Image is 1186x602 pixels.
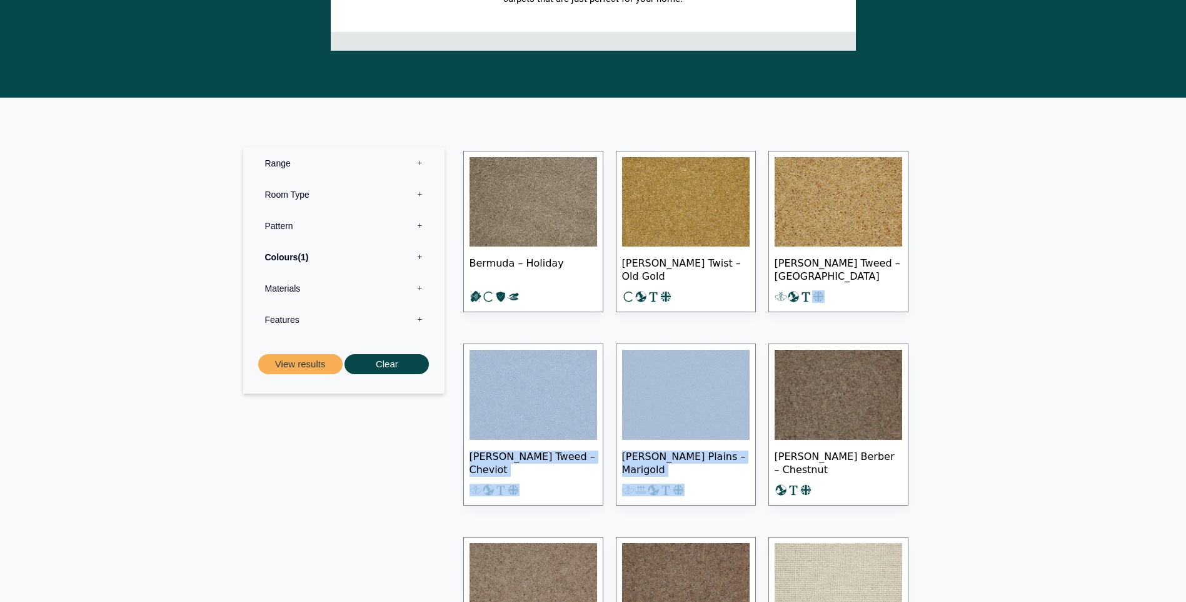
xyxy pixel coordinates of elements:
img: Tomkinson Tweed Shetland [775,157,902,247]
a: [PERSON_NAME] Plains – Marigold [616,344,756,506]
span: [PERSON_NAME] Plains – Marigold [622,440,750,484]
a: [PERSON_NAME] Tweed – [GEOGRAPHIC_DATA] [768,151,908,313]
span: [PERSON_NAME] Berber – Chestnut [775,440,902,484]
span: [PERSON_NAME] Twist – Old Gold [622,247,750,290]
img: Tomkinson Twist - Old Gold [622,157,750,247]
label: Materials [253,273,435,304]
span: [PERSON_NAME] Tweed – [GEOGRAPHIC_DATA] [775,247,902,290]
label: Range [253,148,435,179]
label: Room Type [253,179,435,210]
img: Tomkinson Berber - Chestnut [775,350,902,440]
a: Bermuda – Holiday [463,151,603,313]
a: [PERSON_NAME] Tweed – Cheviot [463,344,603,506]
span: [PERSON_NAME] Tweed – Cheviot [470,440,597,484]
button: Clear [344,354,429,375]
img: Bermuda Holiday [470,157,597,247]
a: [PERSON_NAME] Berber – Chestnut [768,344,908,506]
span: Bermuda – Holiday [470,247,597,290]
label: Features [253,304,435,335]
img: Tomkinson Tweed - Cheviot [470,350,597,440]
a: [PERSON_NAME] Twist – Old Gold [616,151,756,313]
label: Colours [253,242,435,273]
label: Pattern [253,210,435,242]
button: View results [258,354,343,375]
span: 1 [298,252,308,262]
